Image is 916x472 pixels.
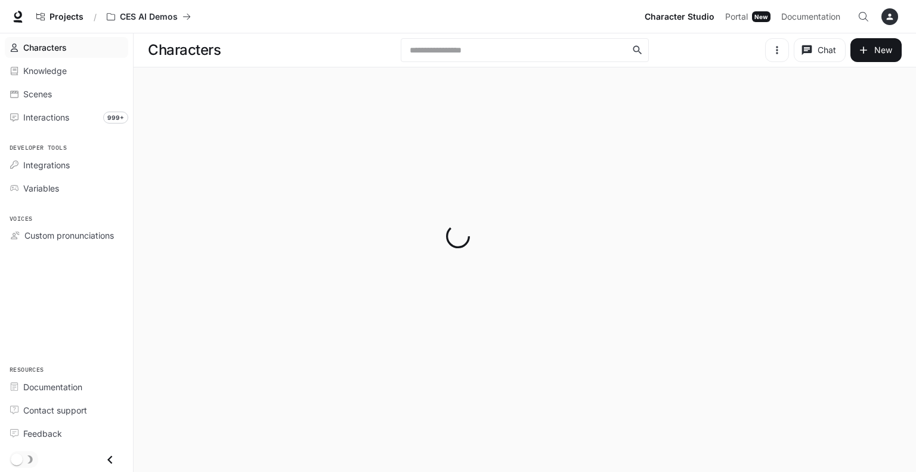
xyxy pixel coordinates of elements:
[752,11,770,22] div: New
[720,5,775,29] a: PortalNew
[5,377,128,397] a: Documentation
[5,400,128,421] a: Contact support
[781,10,840,24] span: Documentation
[49,12,83,22] span: Projects
[11,452,23,465] span: Dark mode toggle
[5,37,128,58] a: Characters
[23,41,67,54] span: Characters
[23,111,69,124] span: Interactions
[23,159,70,171] span: Integrations
[5,84,128,104] a: Scenes
[5,423,128,444] a: Feedback
[24,229,114,242] span: Custom pronunciations
[5,178,128,199] a: Variables
[103,112,128,124] span: 999+
[23,182,59,195] span: Variables
[23,404,87,417] span: Contact support
[640,5,719,29] a: Character Studio
[776,5,849,29] a: Documentation
[23,427,62,440] span: Feedback
[97,448,123,472] button: Close drawer
[645,10,714,24] span: Character Studio
[852,5,875,29] button: Open Command Menu
[23,381,82,393] span: Documentation
[23,64,67,77] span: Knowledge
[5,60,128,81] a: Knowledge
[89,11,101,23] div: /
[120,12,178,22] p: CES AI Demos
[31,5,89,29] a: Go to projects
[23,88,52,100] span: Scenes
[5,107,128,128] a: Interactions
[725,10,748,24] span: Portal
[5,225,128,246] a: Custom pronunciations
[101,5,196,29] button: All workspaces
[5,155,128,175] a: Integrations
